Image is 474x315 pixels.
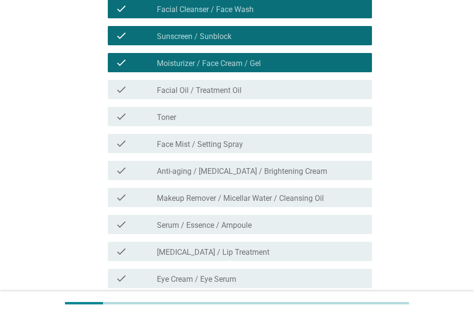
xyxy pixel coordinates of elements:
[115,165,127,176] i: check
[115,84,127,95] i: check
[115,192,127,203] i: check
[157,113,176,122] label: Toner
[157,275,236,284] label: Eye Cream / Eye Serum
[115,138,127,149] i: check
[115,246,127,257] i: check
[157,59,261,68] label: Moisturizer / Face Cream / Gel
[157,5,254,14] label: Facial Cleanser / Face Wash
[115,273,127,284] i: check
[157,86,242,95] label: Facial Oil / Treatment Oil
[115,57,127,68] i: check
[157,194,324,203] label: Makeup Remover / Micellar Water / Cleansing Oil
[157,248,269,257] label: [MEDICAL_DATA] / Lip Treatment
[115,3,127,14] i: check
[115,111,127,122] i: check
[115,219,127,230] i: check
[157,32,231,41] label: Sunscreen / Sunblock
[157,167,327,176] label: Anti-aging / [MEDICAL_DATA] / Brightening Cream
[157,140,243,149] label: Face Mist / Setting Spray
[157,221,252,230] label: Serum / Essence / Ampoule
[115,30,127,41] i: check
